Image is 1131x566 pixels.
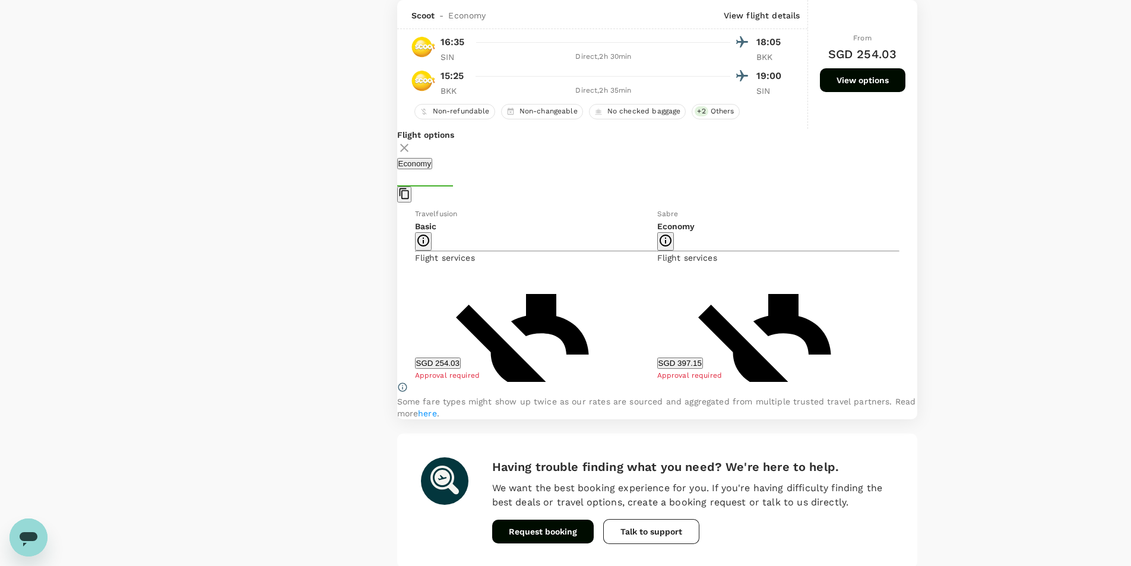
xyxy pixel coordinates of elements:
span: Travelfusion [415,210,458,218]
p: SIN [756,85,786,97]
span: - [435,10,448,21]
iframe: Button to launch messaging window [9,518,47,556]
p: Basic [415,220,657,232]
p: 18:05 [756,35,786,49]
div: Direct , 2h 35min [477,85,730,97]
div: Non-changeable [501,104,583,119]
span: Flight services [415,253,475,263]
p: 15:25 [441,69,464,83]
p: Some fare types might show up twice as our rates are sourced and aggregated from multiple trusted... [397,396,917,419]
button: SGD 254.03 [415,358,461,369]
button: Request booking [492,520,594,543]
a: here [418,409,437,418]
button: View options [820,68,905,92]
p: Economy [657,220,899,232]
h6: SGD 254.03 [828,45,897,64]
span: Approval required [415,371,480,380]
button: Economy [397,158,433,169]
div: Non-refundable [414,104,495,119]
div: Direct , 2h 30min [477,51,730,63]
span: Economy [448,10,486,21]
span: Sabre [657,210,679,218]
p: Flight options [397,129,917,141]
p: View flight details [724,10,800,21]
p: BKK [441,85,470,97]
span: Non-refundable [428,106,495,116]
span: Others [706,106,739,116]
img: TR [411,35,435,59]
span: From [853,34,872,42]
button: SGD 397.15 [657,358,703,369]
p: 19:00 [756,69,786,83]
span: No checked baggage [603,106,686,116]
p: SIN [441,51,470,63]
span: Non-changeable [515,106,582,116]
p: We want the best booking experience for you. If you're having difficulty finding the best deals o... [492,481,894,510]
img: TR [411,69,435,93]
span: + 2 [695,106,708,116]
span: Approval required [657,371,723,380]
button: Talk to support [603,519,699,544]
p: 16:35 [441,35,465,49]
div: No checked baggage [589,104,686,119]
span: Flight services [657,253,717,263]
p: BKK [756,51,786,63]
h6: Having trouble finding what you need? We're here to help. [492,457,894,476]
span: Scoot [411,10,435,21]
div: +2Others [692,104,739,119]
